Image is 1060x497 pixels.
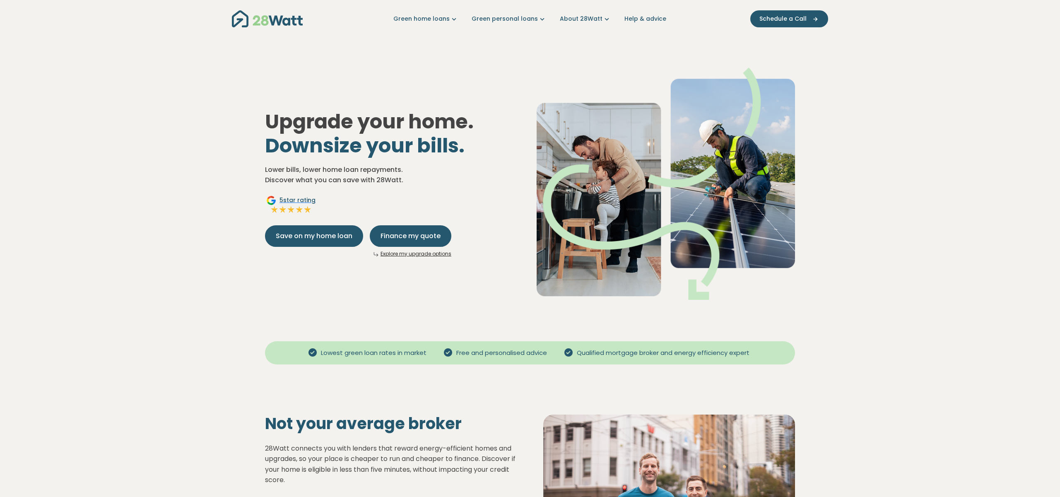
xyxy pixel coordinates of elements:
[232,8,828,29] nav: Main navigation
[381,250,451,257] a: Explore my upgrade options
[453,348,550,358] span: Free and personalised advice
[279,205,287,214] img: Full star
[295,205,304,214] img: Full star
[232,10,303,27] img: 28Watt
[265,132,465,159] span: Downsize your bills.
[759,14,807,23] span: Schedule a Call
[381,231,441,241] span: Finance my quote
[265,164,523,186] p: Lower bills, lower home loan repayments. Discover what you can save with 28Watt.
[265,110,523,157] h1: Upgrade your home.
[370,225,451,247] button: Finance my quote
[472,14,547,23] a: Green personal loans
[560,14,611,23] a: About 28Watt
[750,10,828,27] button: Schedule a Call
[265,414,517,433] h2: Not your average broker
[287,205,295,214] img: Full star
[266,195,276,205] img: Google
[279,196,316,205] span: 5 star rating
[265,443,517,485] p: 28Watt connects you with lenders that reward energy-efficient homes and upgrades, so your place i...
[265,225,363,247] button: Save on my home loan
[265,195,317,215] a: Google5star ratingFull starFull starFull starFull starFull star
[270,205,279,214] img: Full star
[624,14,666,23] a: Help & advice
[276,231,352,241] span: Save on my home loan
[393,14,458,23] a: Green home loans
[573,348,753,358] span: Qualified mortgage broker and energy efficiency expert
[304,205,312,214] img: Full star
[537,68,795,300] img: Dad helping toddler
[318,348,430,358] span: Lowest green loan rates in market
